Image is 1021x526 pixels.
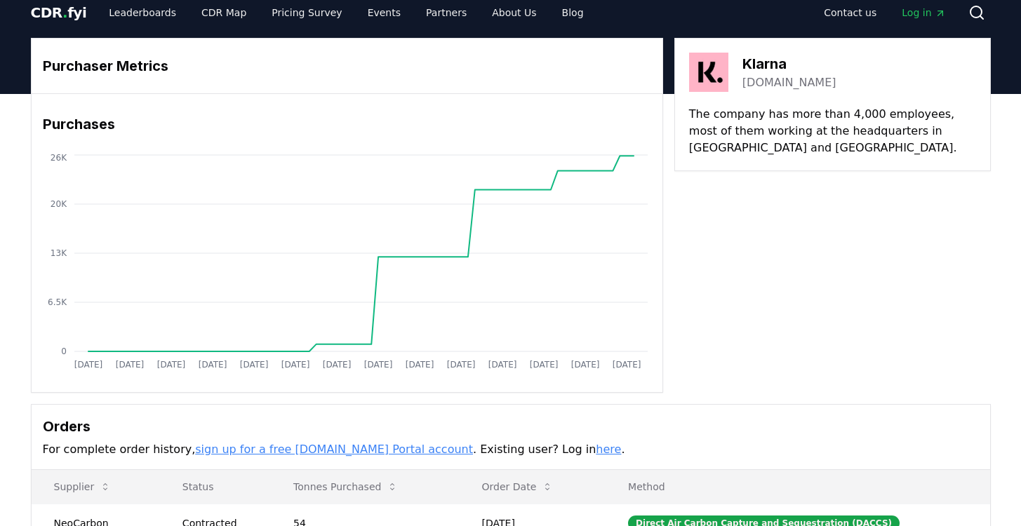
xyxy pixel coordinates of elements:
h3: Purchaser Metrics [43,55,651,76]
tspan: 6.5K [48,297,67,307]
tspan: [DATE] [488,360,516,370]
tspan: 0 [61,346,67,356]
tspan: [DATE] [612,360,641,370]
tspan: [DATE] [239,360,268,370]
button: Supplier [43,473,123,501]
tspan: [DATE] [529,360,558,370]
tspan: [DATE] [198,360,227,370]
tspan: [DATE] [322,360,351,370]
tspan: 13K [50,248,67,258]
tspan: 26K [50,153,67,163]
span: Log in [902,6,945,20]
p: Method [617,480,978,494]
h3: Orders [43,416,979,437]
tspan: [DATE] [156,360,185,370]
span: . [62,4,67,21]
span: CDR fyi [31,4,87,21]
tspan: [DATE] [570,360,599,370]
tspan: [DATE] [363,360,392,370]
p: For complete order history, . Existing user? Log in . [43,441,979,458]
h3: Purchases [43,114,651,135]
a: CDR.fyi [31,3,87,22]
tspan: [DATE] [281,360,309,370]
h3: Klarna [742,53,836,74]
tspan: 20K [50,199,67,209]
tspan: [DATE] [115,360,144,370]
p: The company has more than 4,000 employees, most of them working at the headquarters in [GEOGRAPHI... [689,106,976,156]
tspan: [DATE] [446,360,475,370]
tspan: [DATE] [405,360,434,370]
a: sign up for a free [DOMAIN_NAME] Portal account [195,443,473,456]
a: here [596,443,621,456]
p: Status [171,480,260,494]
a: [DOMAIN_NAME] [742,74,836,91]
img: Klarna-logo [689,53,728,92]
button: Tonnes Purchased [282,473,409,501]
button: Order Date [471,473,565,501]
tspan: [DATE] [74,360,102,370]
